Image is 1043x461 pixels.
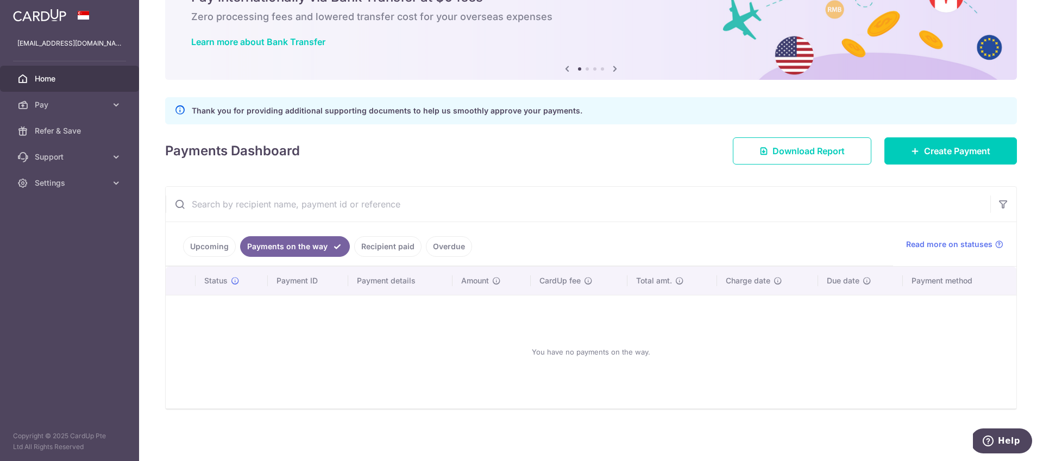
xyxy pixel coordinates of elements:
[35,178,106,188] span: Settings
[240,236,350,257] a: Payments on the way
[636,275,672,286] span: Total amt.
[35,99,106,110] span: Pay
[906,239,1003,250] a: Read more on statuses
[726,275,770,286] span: Charge date
[17,38,122,49] p: [EMAIL_ADDRESS][DOMAIN_NAME]
[35,151,106,162] span: Support
[192,104,582,117] p: Thank you for providing additional supporting documents to help us smoothly approve your payments.
[539,275,581,286] span: CardUp fee
[179,304,1003,400] div: You have no payments on the way.
[191,36,325,47] a: Learn more about Bank Transfer
[13,9,66,22] img: CardUp
[827,275,859,286] span: Due date
[354,236,422,257] a: Recipient paid
[733,137,871,165] a: Download Report
[924,144,990,157] span: Create Payment
[973,428,1032,456] iframe: Opens a widget where you can find more information
[204,275,228,286] span: Status
[183,236,236,257] a: Upcoming
[772,144,845,157] span: Download Report
[35,73,106,84] span: Home
[165,141,300,161] h4: Payments Dashboard
[166,187,990,222] input: Search by recipient name, payment id or reference
[884,137,1017,165] a: Create Payment
[461,275,489,286] span: Amount
[191,10,991,23] h6: Zero processing fees and lowered transfer cost for your overseas expenses
[426,236,472,257] a: Overdue
[348,267,453,295] th: Payment details
[906,239,992,250] span: Read more on statuses
[903,267,1016,295] th: Payment method
[35,125,106,136] span: Refer & Save
[268,267,348,295] th: Payment ID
